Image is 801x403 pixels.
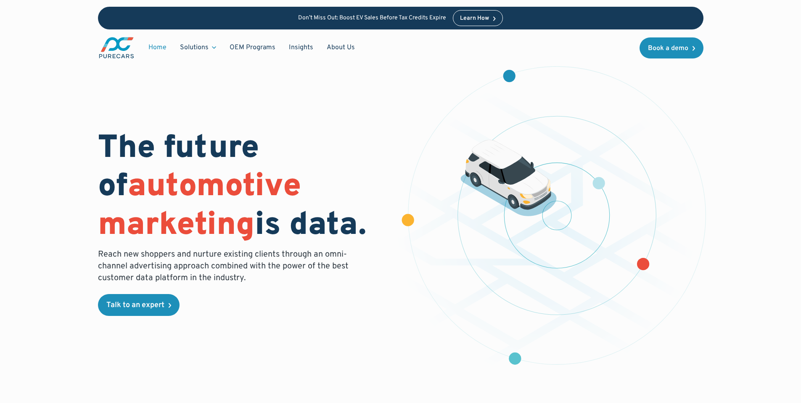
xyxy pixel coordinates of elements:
span: automotive marketing [98,167,301,246]
a: Talk to an expert [98,294,180,316]
div: Book a demo [648,45,688,52]
a: Book a demo [640,37,703,58]
a: Home [142,40,173,56]
a: Learn How [453,10,503,26]
img: illustration of a vehicle [460,140,557,216]
div: Solutions [180,43,209,52]
a: main [98,36,135,59]
a: About Us [320,40,362,56]
div: Talk to an expert [106,302,164,309]
div: Solutions [173,40,223,56]
a: OEM Programs [223,40,282,56]
img: purecars logo [98,36,135,59]
h1: The future of is data. [98,130,391,245]
p: Reach new shoppers and nurture existing clients through an omni-channel advertising approach comb... [98,249,354,284]
div: Learn How [460,16,489,21]
a: Insights [282,40,320,56]
p: Don’t Miss Out: Boost EV Sales Before Tax Credits Expire [298,15,446,22]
